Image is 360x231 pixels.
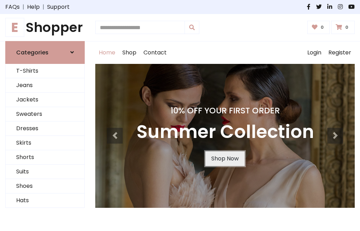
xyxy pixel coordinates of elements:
a: 0 [307,21,330,34]
a: Jackets [6,93,84,107]
a: Support [47,3,70,11]
a: Register [325,41,355,64]
a: Shoes [6,179,84,193]
a: Contact [140,41,170,64]
span: E [5,18,24,37]
a: T-Shirts [6,64,84,78]
span: | [40,3,47,11]
a: Shop [119,41,140,64]
span: | [20,3,27,11]
a: Help [27,3,40,11]
a: Jeans [6,78,84,93]
h1: Shopper [5,20,85,35]
h3: Summer Collection [136,121,314,143]
a: Skirts [6,136,84,150]
a: Sweaters [6,107,84,121]
a: Dresses [6,121,84,136]
a: Categories [5,41,85,64]
a: Home [95,41,119,64]
span: 0 [343,24,350,31]
a: Shop Now [205,151,245,166]
a: Shorts [6,150,84,165]
h4: 10% Off Your First Order [136,106,314,115]
a: 0 [331,21,355,34]
a: Suits [6,165,84,179]
a: Hats [6,193,84,208]
a: Login [304,41,325,64]
a: FAQs [5,3,20,11]
span: 0 [319,24,326,31]
h6: Categories [16,49,49,56]
a: EShopper [5,20,85,35]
